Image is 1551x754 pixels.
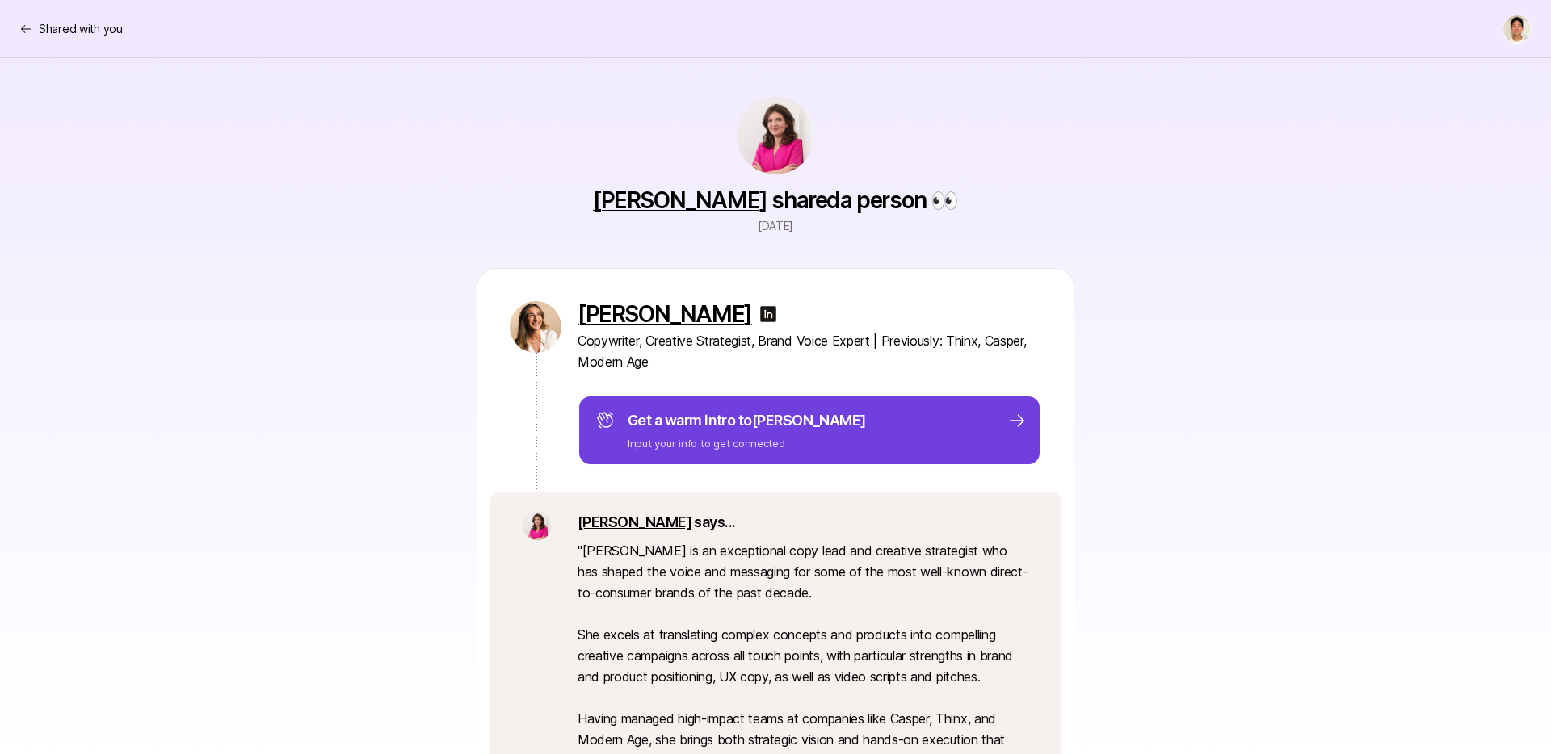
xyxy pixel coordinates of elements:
[510,301,561,353] img: ACg8ocIwrTgCw_QZCipXo3wDVUaey2BtsS-F9nbnWlvHGJPKG67ro-_o=s160-c
[1503,15,1531,43] img: Jeremy Chen
[759,304,778,324] img: linkedin-logo
[628,435,866,451] p: Input your info to get connected
[738,412,866,429] span: to [PERSON_NAME]
[578,511,1028,534] p: says...
[578,513,691,530] a: [PERSON_NAME]
[628,409,866,432] p: Get a warm intro
[39,19,123,39] p: Shared with you
[578,330,1041,372] p: Copywriter, Creative Strategist, Brand Voice Expert | Previously: Thinx, Casper, Modern Age
[578,301,752,327] a: [PERSON_NAME]
[1503,15,1532,44] button: Jeremy Chen
[737,97,814,174] img: 9e09e871_5697_442b_ae6e_b16e3f6458f8.jpg
[593,186,767,214] a: [PERSON_NAME]
[593,187,958,213] p: shared a person 👀
[758,216,793,236] p: [DATE]
[523,511,552,540] img: 9e09e871_5697_442b_ae6e_b16e3f6458f8.jpg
